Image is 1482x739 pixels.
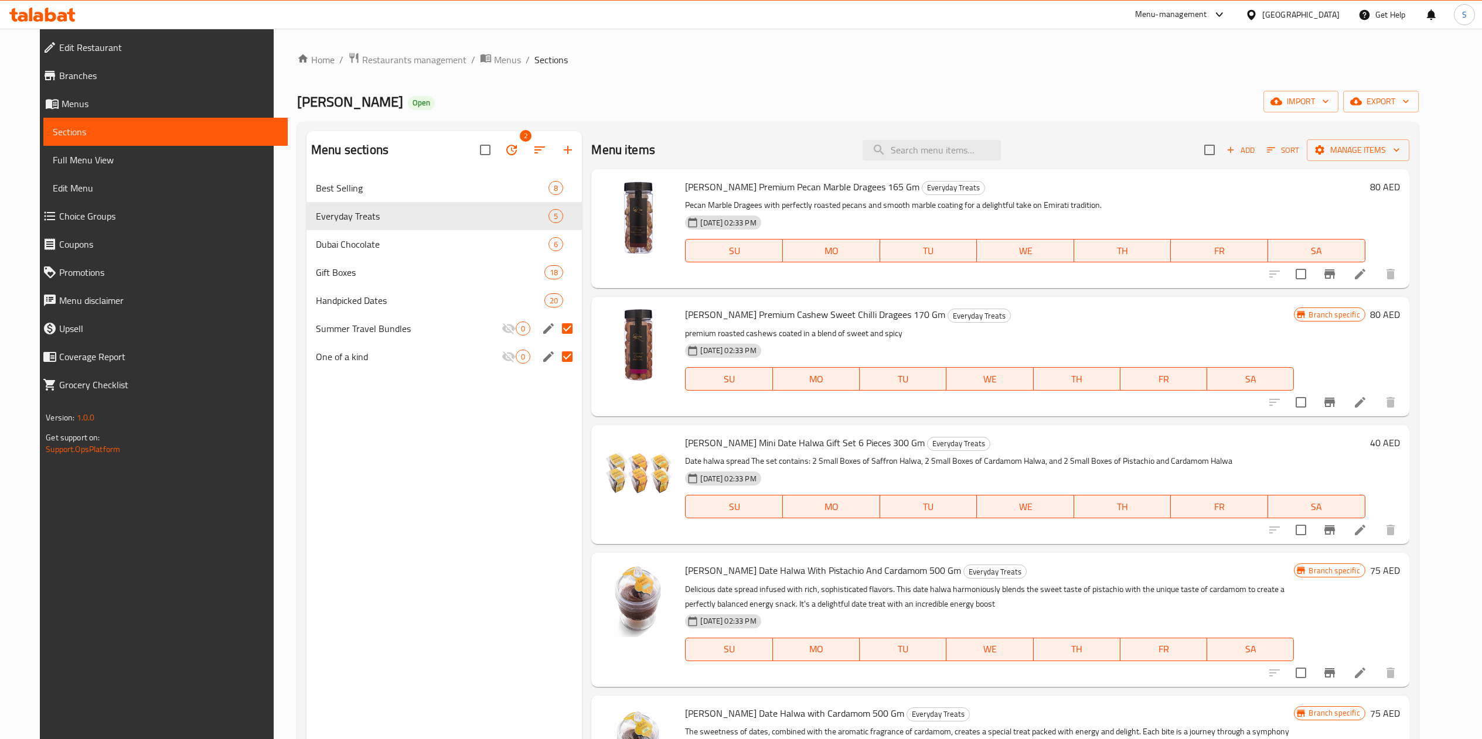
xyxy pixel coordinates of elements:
[601,306,676,381] img: Zadina Premium Cashew Sweet Chilli Dragees 170 Gm
[690,498,778,515] span: SU
[306,202,582,230] div: Everyday Treats5
[526,53,530,67] li: /
[1268,239,1365,262] button: SA
[1079,498,1167,515] span: TH
[1353,523,1367,537] a: Edit menu item
[1120,638,1207,661] button: FR
[948,309,1010,323] span: Everyday Treats
[59,321,278,336] span: Upsell
[59,378,278,392] span: Grocery Checklist
[516,351,530,362] span: 0
[1079,242,1167,259] span: TH
[1370,306,1400,323] h6: 80 AED
[1353,666,1367,680] a: Edit menu item
[1207,367,1294,391] button: SA
[311,141,389,159] h2: Menu sections
[1304,707,1364,719] span: Branch specific
[1370,562,1400,579] h6: 75 AED
[1074,495,1171,518] button: TH
[1207,638,1294,661] button: SA
[46,430,100,445] span: Get support on:
[880,239,977,262] button: TU
[1289,661,1313,685] span: Select to update
[880,495,977,518] button: TU
[59,293,278,307] span: Menu disclaimer
[33,90,287,118] a: Menus
[297,52,1419,67] nav: breadcrumb
[788,498,875,515] span: MO
[1307,139,1409,161] button: Manage items
[46,410,74,425] span: Version:
[348,52,466,67] a: Restaurants management
[1273,498,1361,515] span: SA
[306,258,582,286] div: Gift Boxes18
[1289,390,1313,415] span: Select to update
[1034,638,1120,661] button: TH
[860,638,946,661] button: TU
[1377,388,1405,416] button: delete
[316,350,502,364] span: One of a kind
[977,239,1074,262] button: WE
[549,211,563,222] span: 5
[946,367,1033,391] button: WE
[33,343,287,371] a: Coverage Report
[498,136,526,164] span: Bulk update
[685,178,919,196] span: [PERSON_NAME] Premium Pecan Marble Dragees 165 Gm
[1370,179,1400,195] h6: 80 AED
[1038,371,1116,388] span: TH
[863,140,1001,160] input: search
[783,239,880,262] button: MO
[783,495,880,518] button: MO
[59,350,278,364] span: Coverage Report
[408,96,435,110] div: Open
[977,495,1074,518] button: WE
[1273,242,1361,259] span: SA
[982,242,1069,259] span: WE
[1038,641,1116,658] span: TH
[1377,516,1405,544] button: delete
[601,434,676,509] img: Zadina Mini Date Halwa Gift Set 6 Pieces 300 Gm
[1171,495,1268,518] button: FR
[316,237,548,251] span: Dubai Chocolate
[502,321,516,336] svg: Inactive section
[1135,8,1207,22] div: Menu-management
[516,321,530,336] div: items
[885,242,973,259] span: TU
[1125,641,1202,658] span: FR
[502,350,516,364] svg: Inactive section
[1316,516,1344,544] button: Branch-specific-item
[540,348,557,365] button: edit
[306,169,582,375] nav: Menu sections
[1353,267,1367,281] a: Edit menu item
[922,181,985,195] div: Everyday Treats
[1212,371,1289,388] span: SA
[964,565,1026,579] span: Everyday Treats
[788,242,875,259] span: MO
[33,202,287,230] a: Choice Groups
[1370,705,1400,721] h6: 75 AED
[43,118,287,146] a: Sections
[408,98,435,108] span: Open
[33,371,287,399] a: Grocery Checklist
[362,53,466,67] span: Restaurants management
[33,286,287,314] a: Menu disclaimer
[1176,498,1263,515] span: FR
[316,265,544,279] div: Gift Boxes
[690,371,768,388] span: SU
[316,321,502,336] span: Summer Travel Bundles
[1034,367,1120,391] button: TH
[591,141,655,159] h2: Menu items
[1125,371,1202,388] span: FR
[685,198,1365,213] p: Pecan Marble Dragees with perfectly roasted pecans and smooth marble coating for a delightful tak...
[297,88,403,115] span: [PERSON_NAME]
[963,564,1027,579] div: Everyday Treats
[951,371,1028,388] span: WE
[885,498,973,515] span: TU
[473,138,498,162] span: Select all sections
[685,704,904,722] span: [PERSON_NAME] Date Halwa with Cardamom 500 Gm
[43,146,287,174] a: Full Menu View
[59,237,278,251] span: Coupons
[928,437,990,450] span: Everyday Treats
[306,343,582,371] div: One of a kind0edit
